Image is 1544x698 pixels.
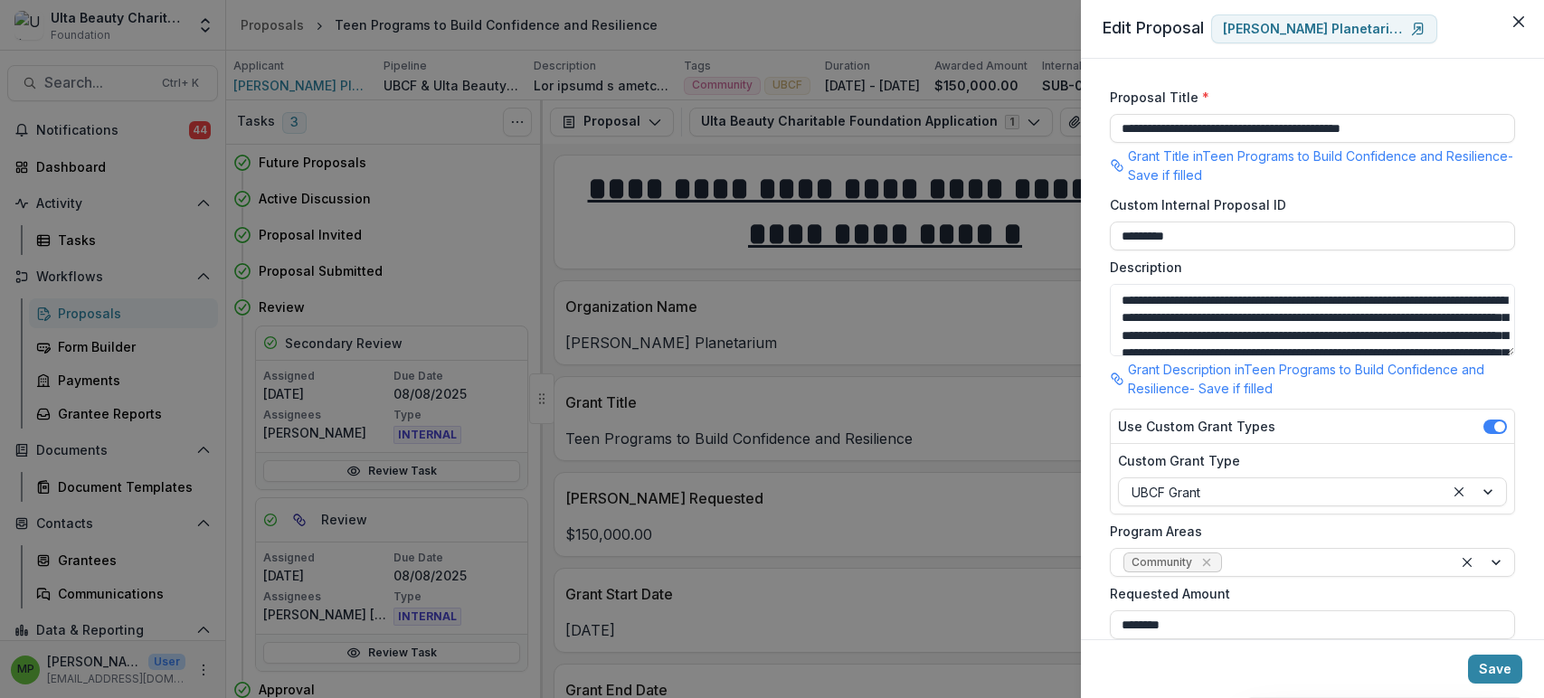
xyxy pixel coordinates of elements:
[1110,88,1504,107] label: Proposal Title
[1128,360,1515,398] p: Grant Description in Teen Programs to Build Confidence and Resilience - Save if filled
[1132,556,1192,569] span: Community
[1110,258,1504,277] label: Description
[1456,552,1478,573] div: Clear selected options
[1448,481,1470,503] div: Clear selected options
[1198,553,1216,571] div: Remove Community
[1110,584,1504,603] label: Requested Amount
[1468,655,1522,684] button: Save
[1118,417,1275,436] label: Use Custom Grant Types
[1128,146,1515,184] p: Grant Title in Teen Programs to Build Confidence and Resilience - Save if filled
[1103,18,1204,37] span: Edit Proposal
[1504,7,1533,36] button: Close
[1223,22,1404,37] p: [PERSON_NAME] Planetarium
[1211,14,1437,43] a: [PERSON_NAME] Planetarium
[1110,522,1504,541] label: Program Areas
[1118,451,1496,470] label: Custom Grant Type
[1110,195,1504,214] label: Custom Internal Proposal ID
